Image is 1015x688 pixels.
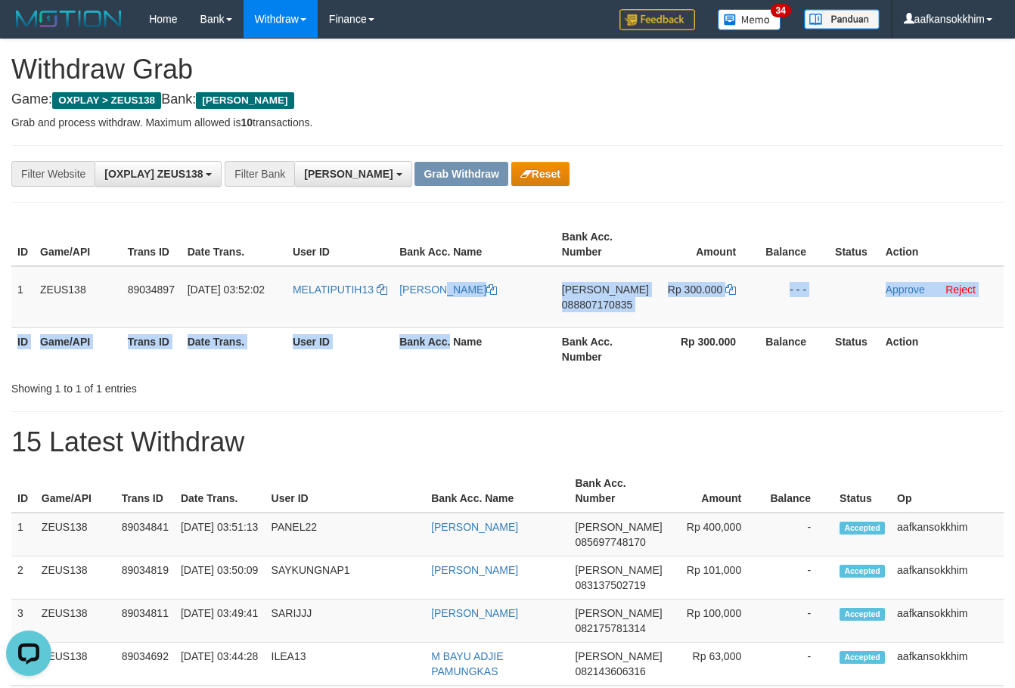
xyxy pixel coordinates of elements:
th: Date Trans. [182,223,287,266]
th: Status [833,470,891,513]
a: Copy 300000 to clipboard [725,284,736,296]
button: Grab Withdraw [414,162,507,186]
td: ZEUS138 [36,556,116,600]
th: Rp 300.000 [655,327,759,370]
th: Action [880,223,1004,266]
td: ZEUS138 [36,643,116,686]
img: Feedback.jpg [619,9,695,30]
td: SAYKUNGNAP1 [265,556,426,600]
span: MELATIPUTIH13 [293,284,374,296]
th: Bank Acc. Name [393,223,556,266]
td: aafkansokkhim [891,513,1004,556]
th: Bank Acc. Name [425,470,569,513]
th: Balance [759,327,829,370]
span: Rp 300.000 [668,284,722,296]
h1: 15 Latest Withdraw [11,427,1004,457]
th: ID [11,327,34,370]
td: 1 [11,513,36,556]
th: Balance [764,470,833,513]
td: - [764,643,833,686]
td: Rp 101,000 [669,556,765,600]
span: OXPLAY > ZEUS138 [52,92,161,109]
img: MOTION_logo.png [11,8,126,30]
p: Grab and process withdraw. Maximum allowed is transactions. [11,115,1004,130]
a: [PERSON_NAME] [399,284,497,296]
td: aafkansokkhim [891,600,1004,643]
th: Bank Acc. Name [393,327,556,370]
span: Copy 082143606316 to clipboard [575,665,645,677]
td: [DATE] 03:51:13 [175,513,265,556]
span: [PERSON_NAME] [575,521,662,533]
th: User ID [287,327,393,370]
th: Game/API [36,470,116,513]
th: ID [11,470,36,513]
th: Action [880,327,1004,370]
span: [OXPLAY] ZEUS138 [104,168,203,180]
button: Open LiveChat chat widget [6,6,51,51]
h4: Game: Bank: [11,92,1004,107]
td: 2 [11,556,36,600]
button: Reset [511,162,570,186]
span: Copy 082175781314 to clipboard [575,622,645,634]
a: MELATIPUTIH13 [293,284,387,296]
span: [PERSON_NAME] [575,650,662,662]
span: [PERSON_NAME] [575,564,662,576]
span: [DATE] 03:52:02 [188,284,265,296]
td: [DATE] 03:44:28 [175,643,265,686]
div: Filter Bank [225,161,294,187]
td: aafkansokkhim [891,556,1004,600]
td: 1 [11,266,34,328]
td: ZEUS138 [36,513,116,556]
td: - - - [759,266,829,328]
td: 89034819 [116,556,175,600]
td: PANEL22 [265,513,426,556]
span: [PERSON_NAME] [562,284,649,296]
button: [OXPLAY] ZEUS138 [95,161,222,187]
th: Bank Acc. Number [556,223,655,266]
th: Date Trans. [175,470,265,513]
td: [DATE] 03:50:09 [175,556,265,600]
td: [DATE] 03:49:41 [175,600,265,643]
th: Trans ID [122,327,182,370]
a: Reject [945,284,976,296]
td: ZEUS138 [34,266,122,328]
span: Accepted [840,522,885,535]
span: Copy 085697748170 to clipboard [575,536,645,548]
span: Accepted [840,565,885,578]
a: [PERSON_NAME] [431,521,518,533]
th: User ID [265,470,426,513]
td: 3 [11,600,36,643]
td: aafkansokkhim [891,643,1004,686]
td: 89034692 [116,643,175,686]
td: - [764,600,833,643]
th: Date Trans. [182,327,287,370]
th: Op [891,470,1004,513]
td: ZEUS138 [36,600,116,643]
span: [PERSON_NAME] [304,168,393,180]
td: Rp 400,000 [669,513,765,556]
span: Accepted [840,651,885,664]
button: [PERSON_NAME] [294,161,411,187]
td: 89034811 [116,600,175,643]
img: panduan.png [804,9,880,29]
th: Trans ID [122,223,182,266]
th: Trans ID [116,470,175,513]
h1: Withdraw Grab [11,54,1004,85]
td: - [764,513,833,556]
th: User ID [287,223,393,266]
a: M BAYU ADJIE PAMUNGKAS [431,650,503,677]
span: [PERSON_NAME] [575,607,662,619]
span: 34 [771,4,791,17]
strong: 10 [241,116,253,129]
th: Bank Acc. Number [556,327,655,370]
th: ID [11,223,34,266]
th: Amount [655,223,759,266]
th: Status [829,223,880,266]
th: Status [829,327,880,370]
th: Game/API [34,223,122,266]
img: Button%20Memo.svg [718,9,781,30]
div: Filter Website [11,161,95,187]
th: Amount [669,470,765,513]
div: Showing 1 to 1 of 1 entries [11,375,411,396]
span: Copy 088807170835 to clipboard [562,299,632,311]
